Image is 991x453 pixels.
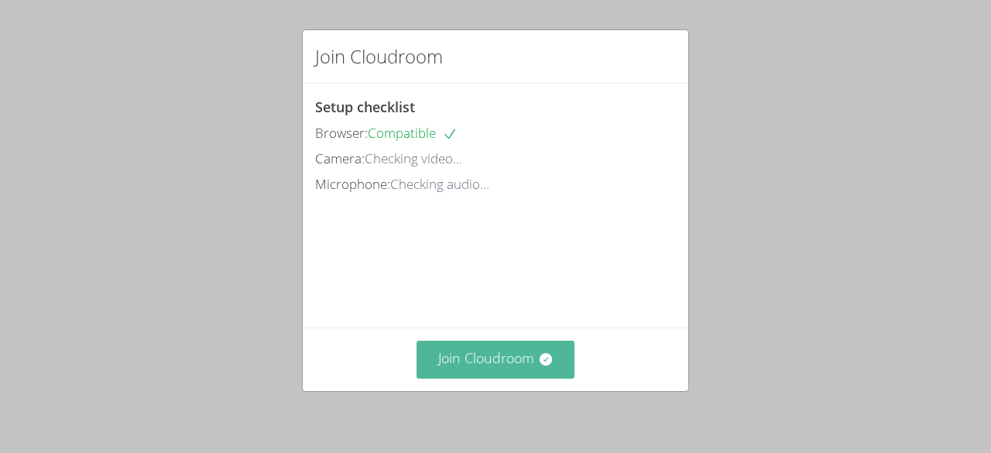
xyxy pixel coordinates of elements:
span: Microphone: [315,175,390,193]
span: Camera: [315,149,365,167]
span: Compatible [368,124,458,142]
span: Checking video... [365,149,462,167]
h2: Join Cloudroom [315,43,443,70]
button: Join Cloudroom [417,341,575,379]
span: Checking audio... [390,175,489,193]
span: Browser: [315,124,368,142]
span: Setup checklist [315,98,415,116]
